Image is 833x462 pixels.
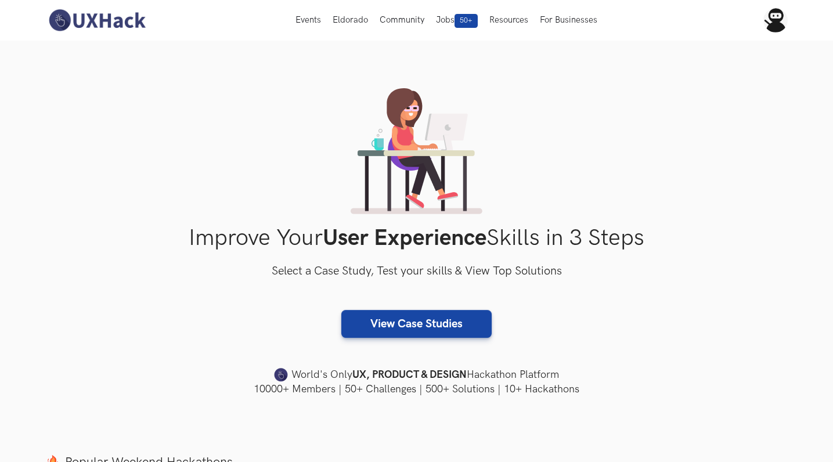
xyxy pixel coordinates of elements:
strong: UX, PRODUCT & DESIGN [352,367,467,383]
h1: Improve Your Skills in 3 Steps [45,225,788,252]
h3: Select a Case Study, Test your skills & View Top Solutions [45,262,788,281]
img: lady working on laptop [351,88,482,214]
h4: World's Only Hackathon Platform [45,367,788,383]
strong: User Experience [323,225,486,252]
img: Your profile pic [763,8,788,33]
h4: 10000+ Members | 50+ Challenges | 500+ Solutions | 10+ Hackathons [45,382,788,396]
span: 50+ [455,14,478,28]
img: UXHack-logo.png [45,8,149,33]
a: View Case Studies [341,310,492,338]
img: uxhack-favicon-image.png [274,367,288,382]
